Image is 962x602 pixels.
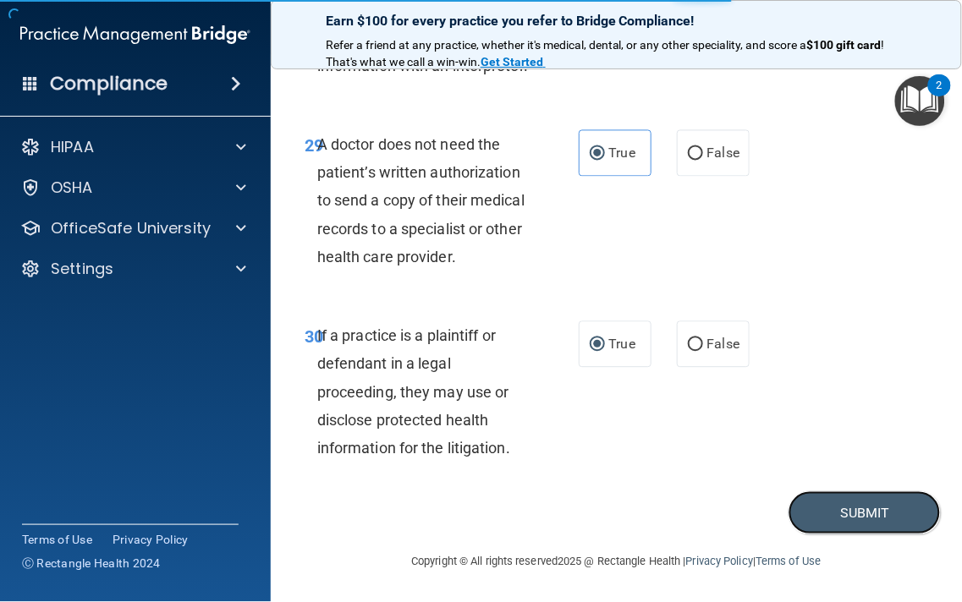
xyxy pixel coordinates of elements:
[20,18,250,52] img: PMB logo
[326,38,888,68] span: ! That's what we call a win-win.
[590,148,605,161] input: True
[50,72,168,96] h4: Compliance
[22,555,161,572] span: Ⓒ Rectangle Health 2024
[308,534,926,588] div: Copyright © All rights reserved 2025 @ Rectangle Health | |
[590,339,605,352] input: True
[609,145,635,161] span: True
[937,85,943,107] div: 2
[756,555,821,567] a: Terms of Use
[51,218,211,238] p: OfficeSafe University
[20,259,246,279] a: Settings
[686,555,753,567] a: Privacy Policy
[807,38,882,52] strong: $100 gift card
[22,531,92,548] a: Terms of Use
[317,135,525,265] span: A doctor does not need the patient’s written authorization to send a copy of their medical record...
[326,38,807,52] span: Refer a friend at any practice, whether it's medical, dental, or any other speciality, and score a
[305,135,323,156] span: 29
[707,337,740,353] span: False
[317,326,510,457] span: If a practice is a plaintiff or defendant in a legal proceeding, they may use or disclose protect...
[20,178,246,198] a: OSHA
[20,137,246,157] a: HIPAA
[305,326,323,347] span: 30
[51,137,94,157] p: HIPAA
[688,148,703,161] input: False
[707,145,740,161] span: False
[326,13,907,29] p: Earn $100 for every practice you refer to Bridge Compliance!
[113,531,189,548] a: Privacy Policy
[609,337,635,353] span: True
[789,491,941,534] button: Submit
[481,55,546,68] a: Get Started
[895,76,945,126] button: Open Resource Center, 2 new notifications
[688,339,703,352] input: False
[20,218,246,238] a: OfficeSafe University
[51,259,113,279] p: Settings
[51,178,93,198] p: OSHA
[481,55,543,68] strong: Get Started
